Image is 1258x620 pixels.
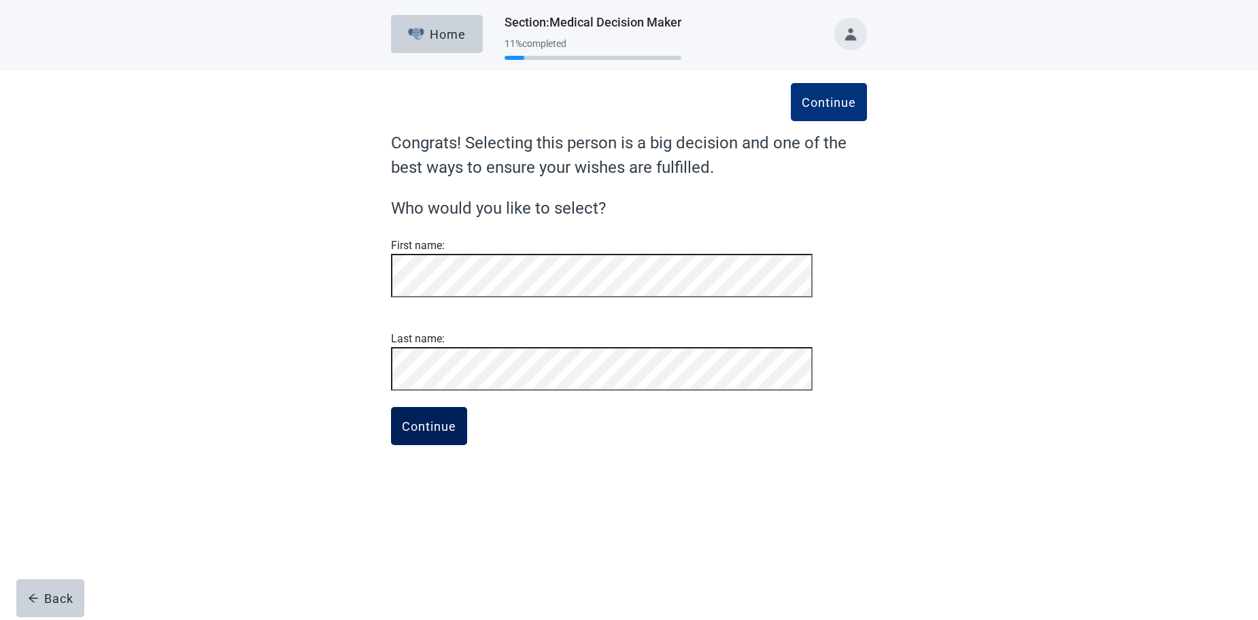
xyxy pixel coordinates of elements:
[391,407,467,445] button: Continue
[834,18,867,50] button: Toggle account menu
[505,33,681,66] div: Progress section
[391,332,445,345] label: Last name:
[505,13,681,32] h1: Section : Medical Decision Maker
[28,593,39,604] span: arrow-left
[402,419,456,433] div: Continue
[791,83,867,121] button: Continue
[391,196,867,221] label: Who would you like to select?
[391,239,445,252] label: First name:
[28,591,73,605] div: Back
[408,27,466,41] div: Home
[16,579,84,617] button: arrow-leftBack
[408,28,425,40] img: Elephant
[802,95,856,109] div: Continue
[505,38,681,49] div: 11 % completed
[391,131,867,180] label: Congrats! Selecting this person is a big decision and one of the best ways to ensure your wishes ...
[391,15,483,53] button: ElephantHome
